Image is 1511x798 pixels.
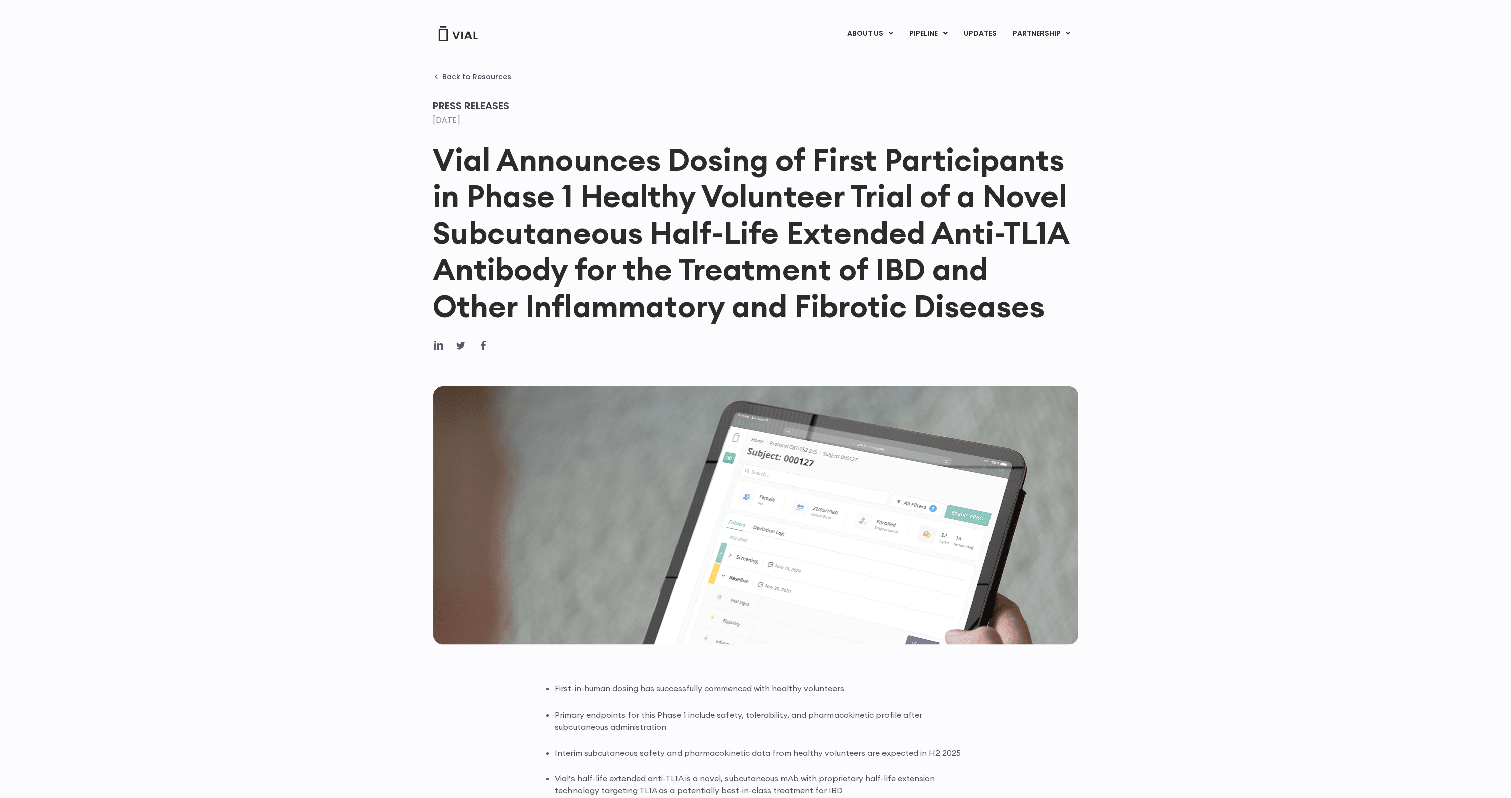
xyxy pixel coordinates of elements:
div: Share on linkedin [433,339,445,352]
li: First-in-human dosing has successfully commenced with healthy volunteers [555,682,969,694]
span: Press Releases [433,98,509,113]
img: Vial Logo [438,26,478,41]
h1: Vial Announces Dosing of First Participants in Phase 1 Healthy Volunteer Trial of a Novel Subcuta... [433,141,1079,324]
div: Share on facebook [477,339,489,352]
a: ABOUT USMenu Toggle [839,25,901,42]
div: Share on twitter [455,339,467,352]
li: Vial’s half-life extended anti-TL1A is a novel, subcutaneous mAb with proprietary half-life exten... [555,772,969,796]
a: PARTNERSHIPMenu Toggle [1005,25,1078,42]
span: Back to Resources [442,73,511,81]
a: PIPELINEMenu Toggle [901,25,955,42]
a: UPDATES [956,25,1004,42]
a: Back to Resources [433,73,511,81]
time: [DATE] [433,114,460,126]
img: Image of a tablet in persons hand. [433,386,1079,645]
li: Primary endpoints for this Phase 1 include safety, tolerability, and pharmacokinetic profile afte... [555,709,969,733]
li: Interim subcutaneous safety and pharmacokinetic data from healthy volunteers are expected in H2 2025 [555,746,969,759]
